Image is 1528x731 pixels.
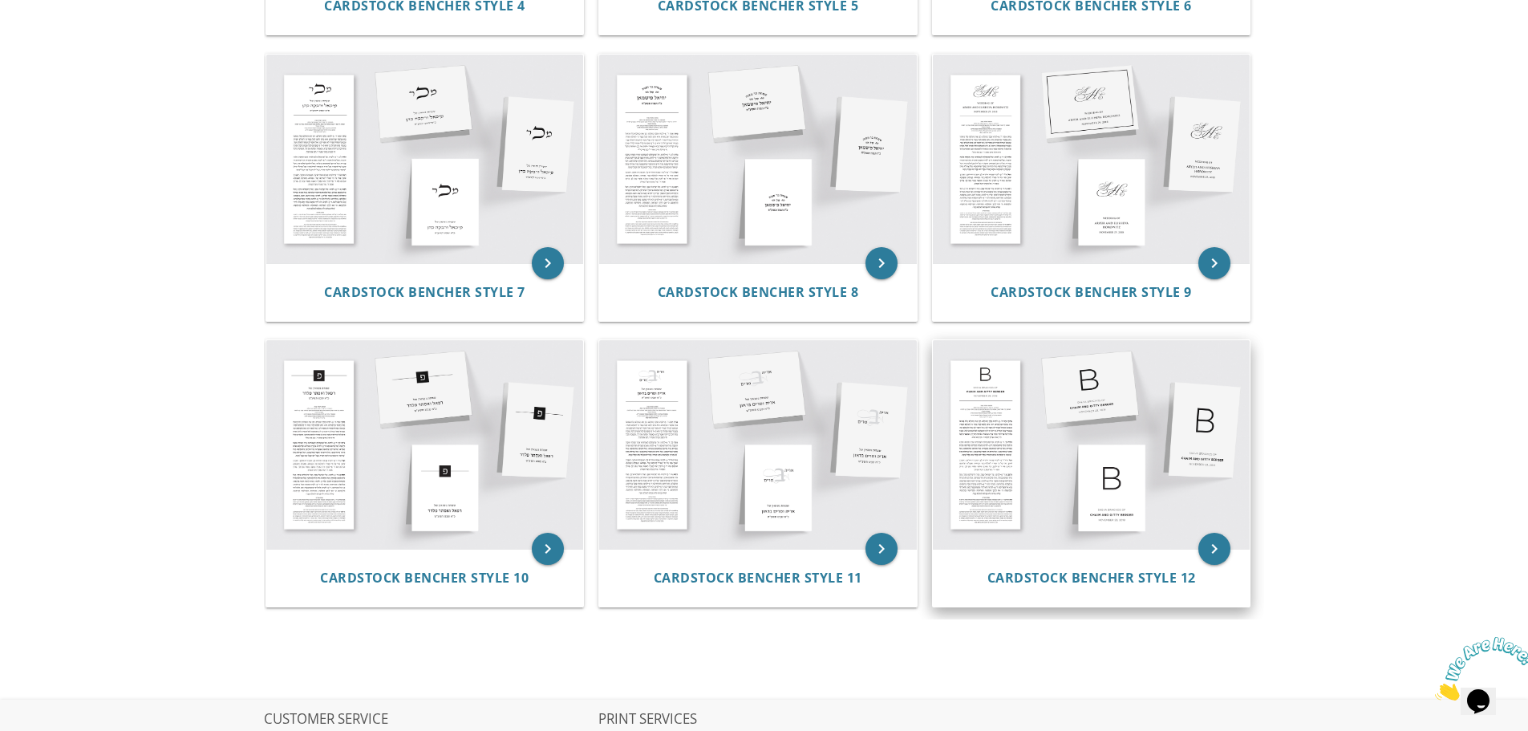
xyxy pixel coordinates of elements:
span: Cardstock Bencher Style 9 [991,283,1192,301]
a: Cardstock Bencher Style 11 [654,571,862,586]
a: keyboard_arrow_right [532,533,564,565]
img: Cardstock Bencher Style 7 [266,55,584,263]
a: Cardstock Bencher Style 12 [987,571,1196,586]
a: Cardstock Bencher Style 10 [320,571,529,586]
h2: CUSTOMER SERVICE [264,712,596,728]
span: Cardstock Bencher Style 10 [320,569,529,587]
iframe: chat widget [1429,631,1528,707]
span: Cardstock Bencher Style 8 [658,283,859,301]
a: keyboard_arrow_right [865,247,898,279]
span: Cardstock Bencher Style 11 [654,569,862,587]
a: keyboard_arrow_right [1198,247,1230,279]
img: Cardstock Bencher Style 9 [933,55,1250,263]
h2: PRINT SERVICES [598,712,930,728]
img: Chat attention grabber [6,6,106,70]
a: keyboard_arrow_right [532,247,564,279]
span: Cardstock Bencher Style 12 [987,569,1196,587]
img: Cardstock Bencher Style 10 [266,340,584,549]
img: Cardstock Bencher Style 8 [599,55,917,263]
a: Cardstock Bencher Style 7 [324,285,525,300]
a: keyboard_arrow_right [865,533,898,565]
a: Cardstock Bencher Style 9 [991,285,1192,300]
img: Cardstock Bencher Style 11 [599,340,917,549]
a: keyboard_arrow_right [1198,533,1230,565]
img: Cardstock Bencher Style 12 [933,340,1250,549]
a: Cardstock Bencher Style 8 [658,285,859,300]
span: Cardstock Bencher Style 7 [324,283,525,301]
